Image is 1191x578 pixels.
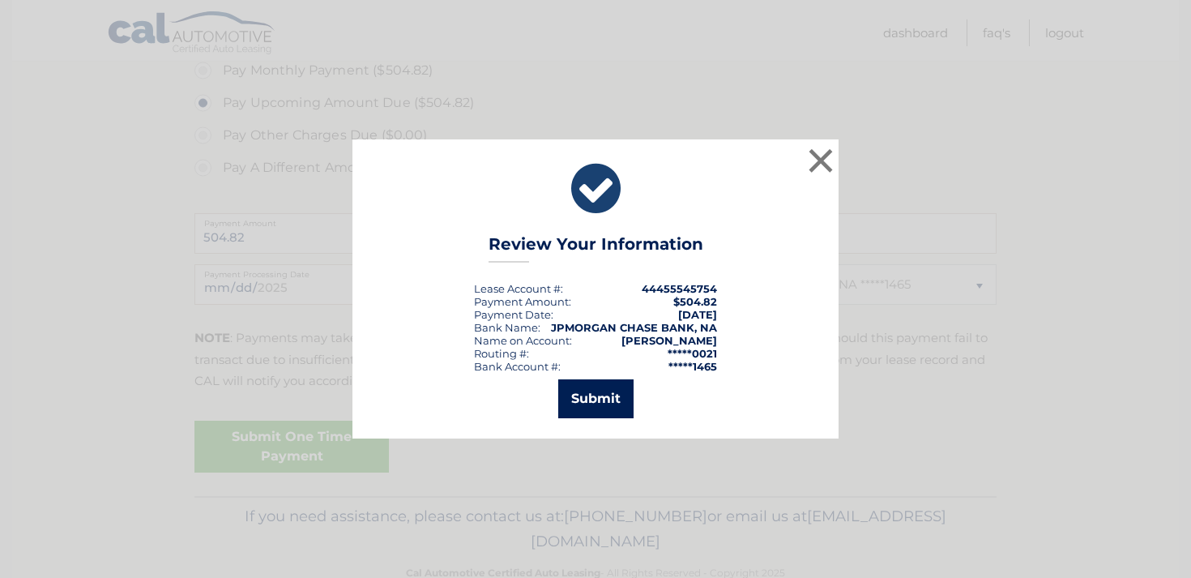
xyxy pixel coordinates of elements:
button: Submit [558,379,634,418]
strong: JPMORGAN CHASE BANK, NA [551,321,717,334]
div: Lease Account #: [474,282,563,295]
strong: [PERSON_NAME] [621,334,717,347]
div: Name on Account: [474,334,572,347]
div: Routing #: [474,347,529,360]
div: Bank Account #: [474,360,561,373]
div: Payment Amount: [474,295,571,308]
strong: 44455545754 [642,282,717,295]
div: : [474,308,553,321]
span: [DATE] [678,308,717,321]
div: Bank Name: [474,321,540,334]
button: × [805,144,837,177]
span: Payment Date [474,308,551,321]
h3: Review Your Information [489,234,703,263]
span: $504.82 [673,295,717,308]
